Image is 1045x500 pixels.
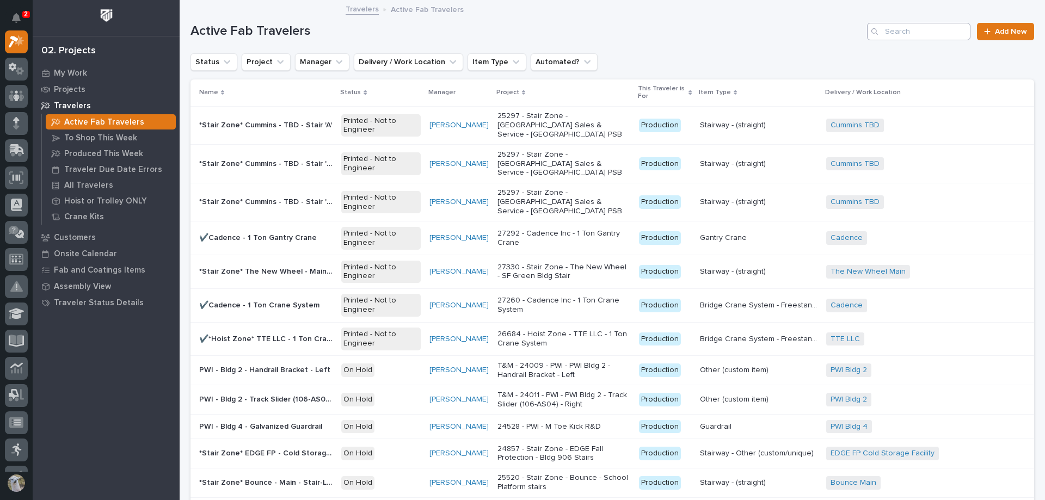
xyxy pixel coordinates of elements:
p: 26684 - Hoist Zone - TTE LLC - 1 Ton Crane System [497,330,630,348]
div: Notifications2 [14,13,28,30]
tr: ✔️Cadence - 1 Ton Crane System✔️Cadence - 1 Ton Crane System Printed - Not to Engineer[PERSON_NAM... [190,288,1034,322]
p: Project [496,87,519,98]
p: Fab and Coatings Items [54,266,145,275]
a: Onsite Calendar [33,245,180,262]
p: Status [340,87,361,98]
p: 27330 - Stair Zone - The New Wheel - SF Green Bldg Stair [497,263,630,281]
a: Traveler Status Details [33,294,180,311]
div: Printed - Not to Engineer [341,114,421,137]
button: Automated? [531,53,598,71]
div: Printed - Not to Engineer [341,152,421,175]
p: Traveler Due Date Errors [64,165,162,175]
div: Production [639,332,681,346]
p: 25297 - Stair Zone - [GEOGRAPHIC_DATA] Sales & Service - [GEOGRAPHIC_DATA] PSB [497,112,630,139]
a: PWI Bldg 2 [831,395,867,404]
div: Printed - Not to Engineer [341,328,421,350]
a: Cummins TBD [831,197,880,207]
a: Cadence [831,301,863,310]
p: My Work [54,69,87,78]
p: T&M - 24011 - PWI - PWI Bldg 2 - Track Slider (106-AS04) - Right [497,391,630,409]
tr: *Stair Zone* Cummins - TBD - Stair 'A'*Stair Zone* Cummins - TBD - Stair 'A' Printed - Not to Eng... [190,106,1034,145]
p: Assembly View [54,282,111,292]
div: Production [639,363,681,377]
p: Customers [54,233,96,243]
p: ✔️*Hoist Zone* TTE LLC - 1 Ton Crane System [199,332,335,344]
div: On Hold [341,420,374,434]
a: EDGE FP Cold Storage Facility [831,449,935,458]
a: Cummins TBD [831,159,880,169]
button: Status [190,53,237,71]
div: On Hold [341,476,374,490]
a: [PERSON_NAME] [429,267,489,276]
a: The New Wheel Main [831,267,906,276]
a: PWI Bldg 4 [831,422,868,431]
a: Cummins TBD [831,121,880,130]
a: Hoist or Trolley ONLY [42,193,180,208]
button: Project [242,53,291,71]
tr: PWI - Bldg 2 - Handrail Bracket - LeftPWI - Bldg 2 - Handrail Bracket - Left On Hold[PERSON_NAME]... [190,356,1034,385]
tr: PWI - Bldg 2 - Track Slider (106-AS04) - RIGHTPWI - Bldg 2 - Track Slider (106-AS04) - RIGHT On H... [190,385,1034,415]
a: PWI Bldg 2 [831,366,867,375]
a: [PERSON_NAME] [429,233,489,243]
a: [PERSON_NAME] [429,366,489,375]
p: *Stair Zone* EDGE FP - Cold Storage Facility - Stair & Ship Ladder [199,447,335,458]
button: Item Type [468,53,526,71]
p: Stairway - Other (custom/unique) [700,447,816,458]
a: Active Fab Travelers [42,114,180,129]
tr: ✔️*Hoist Zone* TTE LLC - 1 Ton Crane System✔️*Hoist Zone* TTE LLC - 1 Ton Crane System Printed - ... [190,322,1034,356]
div: Production [639,231,681,245]
button: Delivery / Work Location [354,53,463,71]
p: T&M - 24009 - PWI - PWI Bldg 2 - Handrail Bracket - Left [497,361,630,380]
div: Production [639,420,681,434]
a: [PERSON_NAME] [429,422,489,431]
button: Notifications [5,7,28,29]
p: Name [199,87,218,98]
a: [PERSON_NAME] [429,449,489,458]
div: Production [639,157,681,171]
a: Bounce Main [831,478,876,487]
tr: *Stair Zone* EDGE FP - Cold Storage Facility - Stair & Ship Ladder*Stair Zone* EDGE FP - Cold Sto... [190,439,1034,468]
tr: *Stair Zone* Bounce - Main - Stair-Left*Stair Zone* Bounce - Main - Stair-Left On Hold[PERSON_NAM... [190,468,1034,497]
p: Hoist or Trolley ONLY [64,196,147,206]
p: 2 [24,10,28,18]
p: Produced This Week [64,149,143,159]
p: Travelers [54,101,91,111]
p: 25520 - Stair Zone - Bounce - School Platform stairs [497,473,630,492]
div: 02. Projects [41,45,96,57]
div: On Hold [341,393,374,406]
a: [PERSON_NAME] [429,335,489,344]
a: Projects [33,81,180,97]
a: [PERSON_NAME] [429,301,489,310]
span: Add New [995,28,1027,35]
p: Guardrail [700,420,734,431]
input: Search [867,23,970,40]
p: Active Fab Travelers [64,118,144,127]
tr: ✔️Cadence - 1 Ton Gantry Crane✔️Cadence - 1 Ton Gantry Crane Printed - Not to Engineer[PERSON_NAM... [190,221,1034,255]
p: PWI - Bldg 2 - Handrail Bracket - Left [199,363,333,375]
a: [PERSON_NAME] [429,159,489,169]
div: Production [639,195,681,209]
p: 25297 - Stair Zone - [GEOGRAPHIC_DATA] Sales & Service - [GEOGRAPHIC_DATA] PSB [497,188,630,215]
p: *Stair Zone* Cummins - TBD - Stair 'A' [199,119,334,130]
div: On Hold [341,363,374,377]
div: On Hold [341,447,374,460]
div: Printed - Not to Engineer [341,294,421,317]
img: Workspace Logo [96,5,116,26]
h1: Active Fab Travelers [190,23,863,39]
a: TTE LLC [831,335,860,344]
a: [PERSON_NAME] [429,121,489,130]
p: 24857 - Stair Zone - EDGE Fall Protection - Bldg 906 Stairs [497,445,630,463]
button: Manager [295,53,349,71]
p: 24528 - PWI - M Toe Kick R&D [497,422,630,431]
p: PWI - Bldg 4 - Galvanized Guardrail [199,420,324,431]
a: Add New [977,23,1034,40]
a: [PERSON_NAME] [429,197,489,207]
a: Fab and Coatings Items [33,262,180,278]
p: *Stair Zone* Cummins - TBD - Stair 'B' [199,157,335,169]
p: ✔️Cadence - 1 Ton Gantry Crane [199,231,319,243]
p: Other (custom item) [700,363,771,375]
p: PWI - Bldg 2 - Track Slider (106-AS04) - RIGHT [199,393,335,404]
div: Production [639,393,681,406]
p: Stairway - (straight) [700,476,768,487]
